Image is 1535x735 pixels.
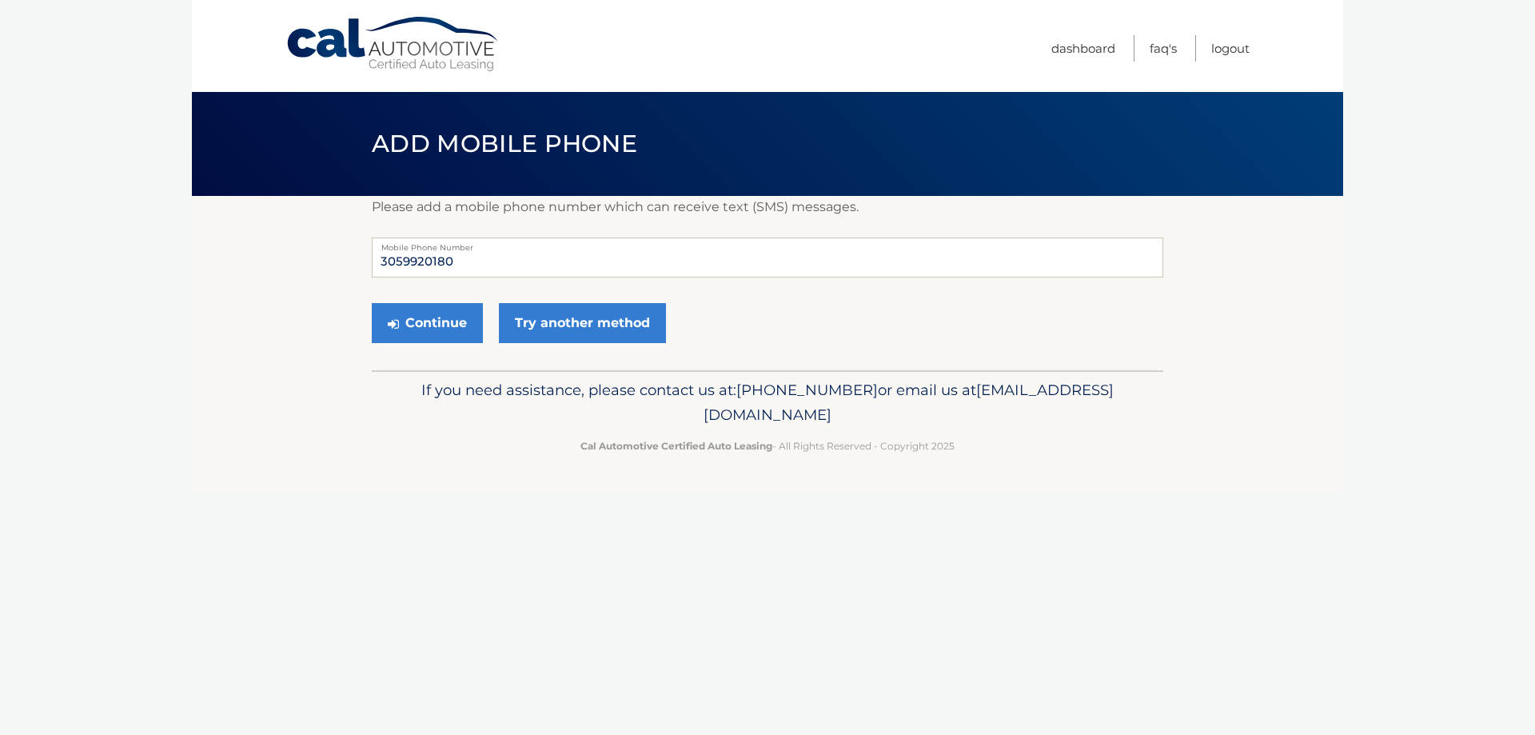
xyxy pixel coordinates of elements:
label: Mobile Phone Number [372,238,1163,250]
a: Dashboard [1051,35,1115,62]
strong: Cal Automotive Certified Auto Leasing [580,440,772,452]
input: Mobile Phone Number [372,238,1163,278]
a: Logout [1211,35,1250,62]
button: Continue [372,303,483,343]
p: - All Rights Reserved - Copyright 2025 [382,437,1153,454]
p: If you need assistance, please contact us at: or email us at [382,377,1153,429]
a: Try another method [499,303,666,343]
a: FAQ's [1150,35,1177,62]
p: Please add a mobile phone number which can receive text (SMS) messages. [372,196,1163,218]
span: [PHONE_NUMBER] [736,381,878,399]
span: Add Mobile Phone [372,129,637,158]
a: Cal Automotive [285,16,501,73]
